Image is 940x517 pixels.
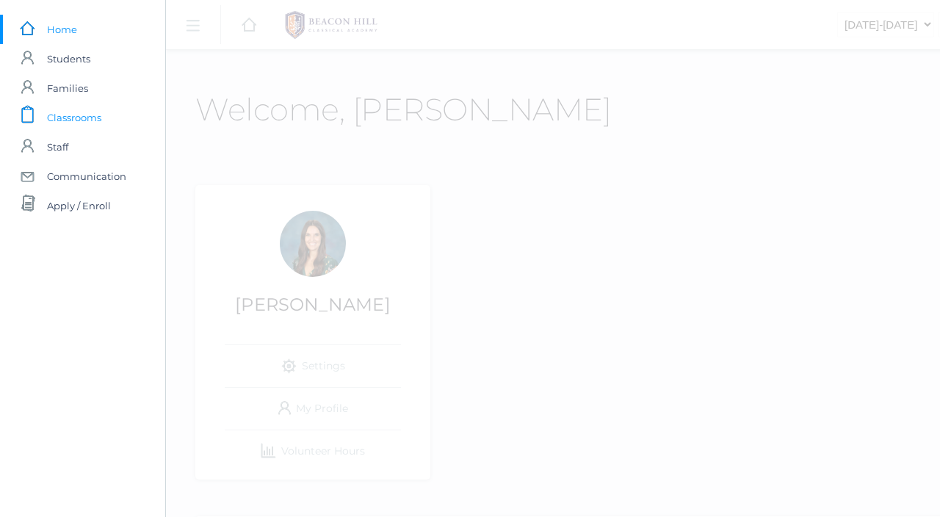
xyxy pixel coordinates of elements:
span: Staff [47,132,68,162]
span: Students [47,44,90,73]
span: Families [47,73,88,103]
span: Communication [47,162,126,191]
span: Apply / Enroll [47,191,111,220]
span: Classrooms [47,103,101,132]
span: Home [47,15,77,44]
